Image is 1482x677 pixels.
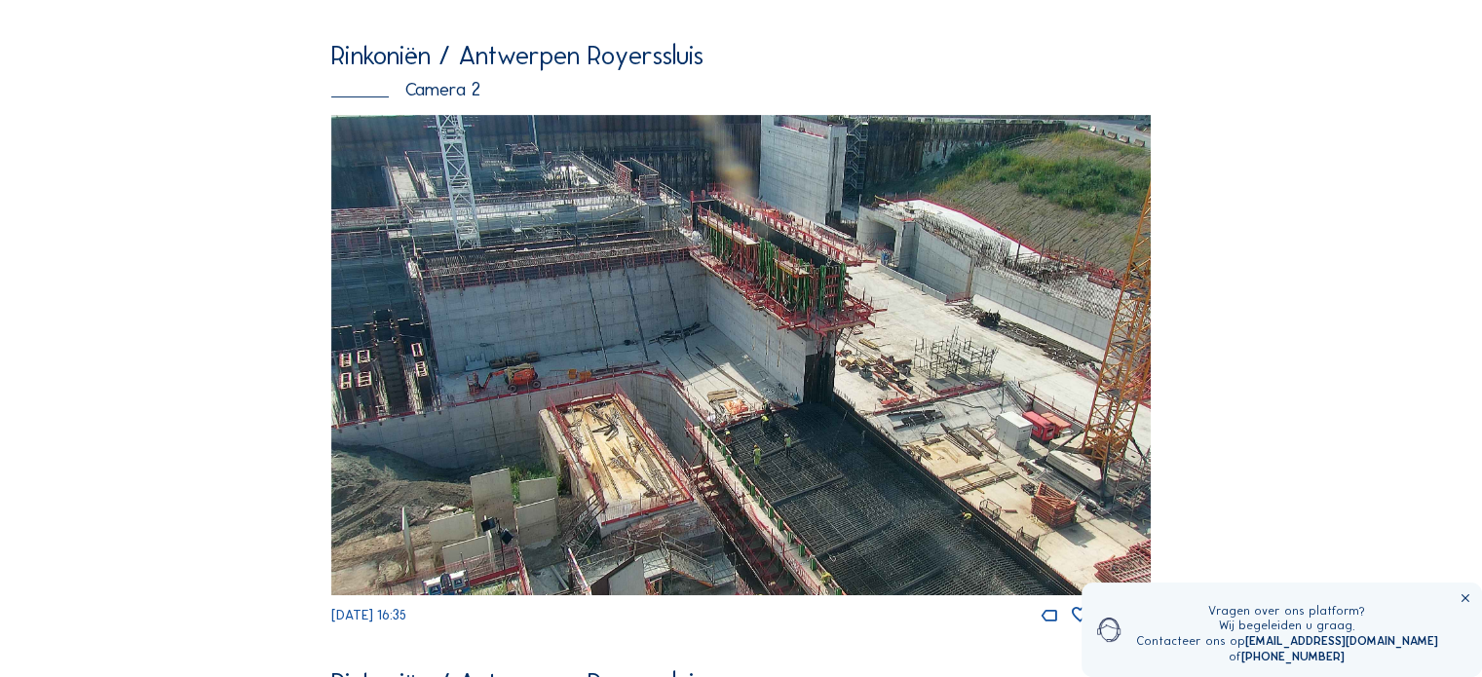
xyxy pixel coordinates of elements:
[1135,603,1437,619] div: Vragen over ons platform?
[331,42,1151,68] div: Rinkoniën / Antwerpen Royerssluis
[331,81,1151,99] div: Camera 2
[1135,618,1437,633] div: Wij begeleiden u graag.
[1097,603,1121,658] img: operator
[331,607,406,623] span: [DATE] 16:35
[1135,649,1437,664] div: of
[1241,649,1345,663] a: [PHONE_NUMBER]
[1135,633,1437,649] div: Contacteer ons op
[1244,633,1437,648] a: [EMAIL_ADDRESS][DOMAIN_NAME]
[331,115,1151,595] img: Image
